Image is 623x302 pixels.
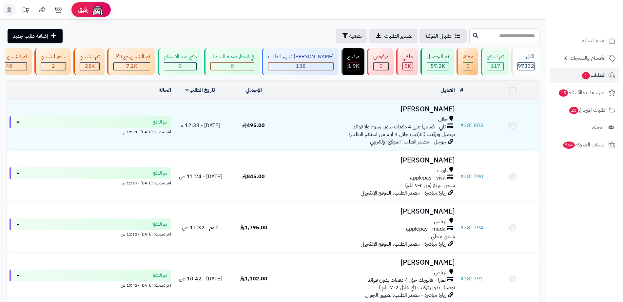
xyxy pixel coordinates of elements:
[460,224,464,232] span: #
[550,67,619,83] a: الطلبات1
[153,272,167,279] span: تم الدفع
[582,72,590,79] span: 1
[41,63,66,70] div: 2
[360,240,446,248] span: زيارة مباشرة - مصدر الطلب: الموقع الإلكتروني
[153,119,167,125] span: تم الدفع
[231,62,234,70] span: 0
[460,122,483,129] a: #381803
[487,53,504,61] div: تم الدفع
[592,123,605,132] span: العملاء
[261,48,340,75] a: [PERSON_NAME] تجهيز الطلب 138
[550,137,619,153] a: السلات المتروكة564
[438,116,448,123] span: حائل
[8,29,63,43] a: إضافة طلب جديد
[431,62,445,70] span: 57.2K
[164,63,196,70] div: 0
[405,181,455,189] span: شحن سريع (من ٢-٧ ايام)
[562,140,606,149] span: السلات المتروكة
[373,53,389,61] div: مرفوض
[518,62,534,70] span: 97332
[479,48,510,75] a: تم الدفع 117
[550,85,619,101] a: المراجعات والأسئلة15
[242,173,265,180] span: 845.00
[283,259,455,266] h3: [PERSON_NAME]
[182,224,219,232] span: اليوم - 11:32 ص
[78,6,88,14] span: رفيق
[13,32,48,40] span: إضافة طلب جديد
[242,122,265,129] span: 495.00
[296,62,306,70] span: 138
[460,173,483,180] a: #381790
[240,224,267,232] span: 1,795.00
[460,86,463,94] a: #
[460,173,464,180] span: #
[181,122,220,129] span: [DATE] - 12:33 م
[434,269,448,276] span: الرياض
[80,63,99,70] div: 24990
[245,86,262,94] a: الإجمالي
[550,33,619,48] a: لوحة التحكم
[211,63,254,70] div: 0
[510,48,541,75] a: الكل97332
[153,170,167,177] span: تم الدفع
[463,53,473,61] div: معلق
[419,48,455,75] a: تم التوصيل 57.2K
[395,48,419,75] a: ملغي 5K
[460,224,483,232] a: #381794
[402,53,413,61] div: ملغي
[427,63,449,70] div: 57161
[336,29,367,43] button: تصفية
[374,63,388,70] div: 0
[491,62,500,70] span: 117
[380,62,383,70] span: 0
[72,48,106,75] a: تم الشحن 25K
[550,120,619,135] a: العملاء
[558,89,568,97] span: 15
[113,53,150,61] div: تم الشحن مع ناقل
[210,53,254,61] div: في انتظار صورة التحويل
[153,221,167,228] span: تم الدفع
[52,62,55,70] span: 2
[563,141,575,149] span: 564
[366,48,395,75] a: مرفوض 0
[3,62,12,70] span: 340
[434,218,448,225] span: الرياض
[403,63,413,70] div: 5009
[425,32,452,40] span: طلباتي المُوكلة
[185,86,215,94] a: تاريخ الطلب
[268,53,334,61] div: [PERSON_NAME] تجهيز الطلب
[440,86,455,94] a: العميل
[581,71,606,80] span: الطلبات
[268,63,333,70] div: 138
[41,53,66,61] div: جاهز للشحن
[179,62,182,70] span: 0
[431,233,455,240] span: شحن مجاني
[33,48,72,75] a: جاهز للشحن 2
[455,48,479,75] a: معلق 0
[353,123,446,131] span: تابي - قسّمها على 4 دفعات بدون رسوم ولا فوائد
[463,63,473,70] div: 0
[179,275,222,283] span: [DATE] - 10:42 ص
[10,128,171,135] div: اخر تحديث: [DATE] - 12:33 م
[404,62,411,70] span: 5K
[368,276,446,284] span: تمارا - فاتورتك حتى 4 دفعات بدون فوائد
[348,63,359,70] div: 1855
[369,29,418,43] a: تصدير الطلبات
[460,122,464,129] span: #
[159,86,171,94] a: الحالة
[365,291,446,299] span: زيارة مباشرة - مصدر الطلب: تطبيق الجوال
[10,281,171,288] div: اخر تحديث: [DATE] - 10:42 ص
[410,174,446,182] span: applepay - visa
[17,3,34,18] a: تحديثات المنصة
[569,105,606,115] span: طلبات الإرجاع
[558,88,606,97] span: المراجعات والأسئلة
[126,62,137,70] span: 7.2K
[283,157,455,164] h3: [PERSON_NAME]
[203,48,261,75] a: في انتظار صورة التحويل 0
[406,225,446,233] span: applepay - mada
[460,275,464,283] span: #
[283,208,455,215] h3: [PERSON_NAME]
[370,138,446,146] span: جوجل - مصدر الطلب: الموقع الإلكتروني
[106,48,156,75] a: تم الشحن مع ناقل 7.2K
[347,53,360,61] div: مرتجع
